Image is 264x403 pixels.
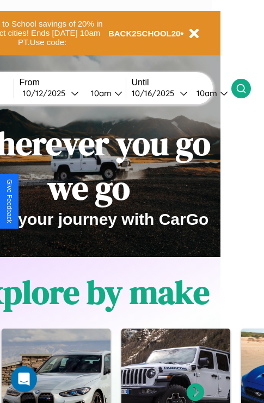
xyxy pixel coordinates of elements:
div: 10am [85,88,114,98]
div: 10am [191,88,220,98]
div: 10 / 16 / 2025 [132,88,180,98]
label: Until [132,78,231,87]
div: 10 / 12 / 2025 [23,88,71,98]
label: From [20,78,126,87]
button: 10/12/2025 [20,87,82,99]
div: Give Feedback [5,179,13,223]
b: BACK2SCHOOL20 [108,29,181,38]
button: 10am [188,87,231,99]
div: Open Intercom Messenger [11,366,37,392]
button: 10am [82,87,126,99]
